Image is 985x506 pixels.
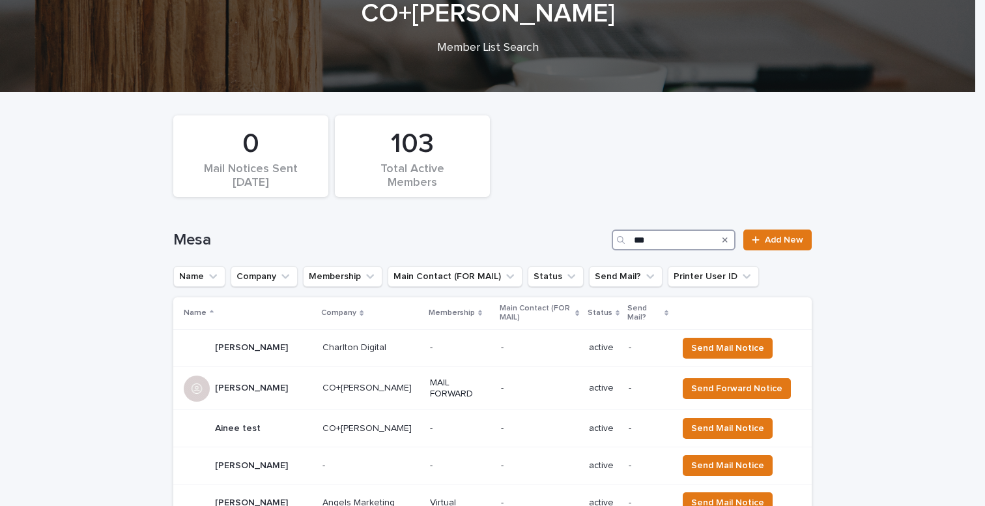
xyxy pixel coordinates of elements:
p: - [629,383,667,394]
tr: [PERSON_NAME][PERSON_NAME] -- --active-Send Mail Notice [173,447,812,484]
h1: Mesa [173,231,607,250]
p: [PERSON_NAME] [215,340,291,353]
button: Company [231,266,298,287]
p: Member List Search [227,41,749,55]
p: Status [588,306,612,320]
p: Main Contact (FOR MAIL) [500,301,573,325]
p: MAIL FORWARD [430,378,491,400]
p: - [629,342,667,353]
p: - [322,458,328,471]
p: Ainee test [215,421,263,434]
p: - [501,460,578,471]
span: Send Mail Notice [691,459,764,472]
p: - [629,460,667,471]
button: Membership [303,266,382,287]
a: Add New [743,230,812,250]
p: - [501,423,578,434]
p: - [501,342,578,353]
span: Send Forward Notice [691,382,782,395]
span: Send Mail Notice [691,422,764,435]
button: Printer User ID [668,266,759,287]
p: Send Mail? [627,301,661,325]
button: Send Forward Notice [683,378,791,399]
p: [PERSON_NAME] [215,458,291,471]
p: CO+[PERSON_NAME] [322,380,414,394]
p: - [430,423,491,434]
span: Add New [765,235,803,245]
div: 0 [195,128,306,160]
p: CO+[PERSON_NAME] [322,421,414,434]
p: Charlton Digital [322,340,389,353]
button: Status [528,266,584,287]
p: Name [184,306,207,320]
p: - [501,383,578,394]
p: active [589,460,618,471]
div: Mail Notices Sent [DATE] [195,162,306,190]
p: active [589,342,618,353]
button: Send Mail? [589,266,663,287]
button: Name [173,266,225,287]
tr: Ainee testAinee test CO+[PERSON_NAME]CO+[PERSON_NAME] --active-Send Mail Notice [173,410,812,447]
p: - [430,460,491,471]
p: [PERSON_NAME] [215,380,291,394]
p: - [629,423,667,434]
p: - [430,342,491,353]
button: Main Contact (FOR MAIL) [388,266,522,287]
input: Search [612,230,735,250]
div: 103 [357,128,468,160]
tr: [PERSON_NAME][PERSON_NAME] CO+[PERSON_NAME]CO+[PERSON_NAME] MAIL FORWARD-active-Send Forward Notice [173,366,812,410]
p: Membership [429,306,475,320]
p: active [589,423,618,434]
span: Send Mail Notice [691,342,764,355]
button: Send Mail Notice [683,338,773,359]
div: Total Active Members [357,162,468,190]
button: Send Mail Notice [683,455,773,476]
p: Company [321,306,356,320]
button: Send Mail Notice [683,418,773,439]
p: active [589,383,618,394]
tr: [PERSON_NAME][PERSON_NAME] Charlton DigitalCharlton Digital --active-Send Mail Notice [173,329,812,366]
